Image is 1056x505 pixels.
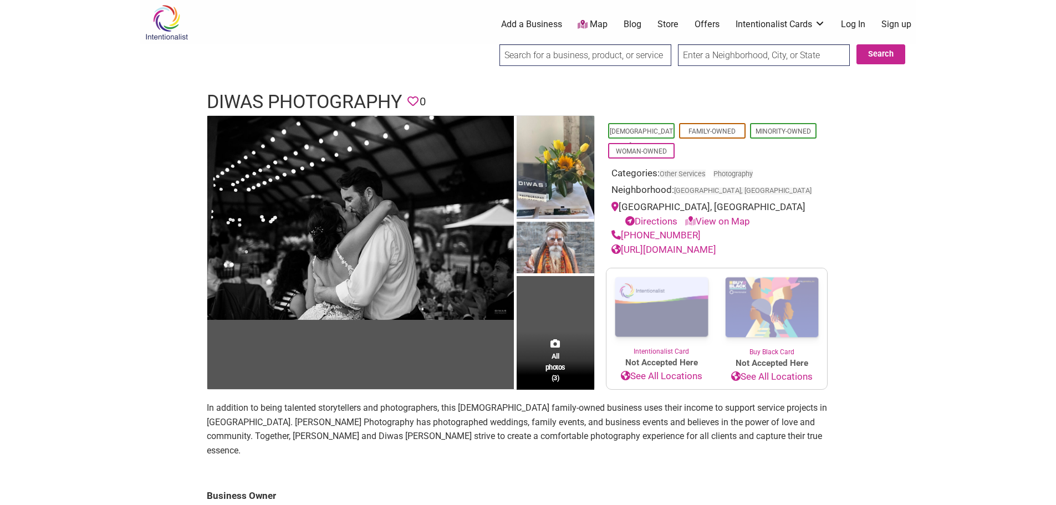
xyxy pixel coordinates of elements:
[678,44,850,66] input: Enter a Neighborhood, City, or State
[624,18,641,30] a: Blog
[657,18,679,30] a: Store
[610,127,673,150] a: [DEMOGRAPHIC_DATA]-Owned
[685,216,750,227] a: View on Map
[856,44,905,64] button: Search
[611,229,701,241] a: [PHONE_NUMBER]
[625,216,677,227] a: Directions
[881,18,911,30] a: Sign up
[611,200,822,228] div: [GEOGRAPHIC_DATA], [GEOGRAPHIC_DATA]
[756,127,811,135] a: Minority-Owned
[660,170,706,178] a: Other Services
[606,356,717,369] span: Not Accepted Here
[717,357,827,370] span: Not Accepted Here
[695,18,720,30] a: Offers
[420,93,426,110] span: 0
[207,401,850,457] p: In addition to being talented storytellers and photographers, this [DEMOGRAPHIC_DATA] family-owne...
[207,89,402,115] h1: DIWAS Photography
[499,44,671,66] input: Search for a business, product, or service
[606,369,717,384] a: See All Locations
[736,18,825,30] a: Intentionalist Cards
[717,268,827,357] a: Buy Black Card
[501,18,562,30] a: Add a Business
[140,4,193,40] img: Intentionalist
[713,170,753,178] a: Photography
[616,147,667,155] a: Woman-Owned
[674,187,812,195] span: [GEOGRAPHIC_DATA], [GEOGRAPHIC_DATA]
[578,18,608,31] a: Map
[606,268,717,356] a: Intentionalist Card
[545,351,565,382] span: All photos (3)
[611,244,716,255] a: [URL][DOMAIN_NAME]
[717,268,827,347] img: Buy Black Card
[717,370,827,384] a: See All Locations
[688,127,736,135] a: Family-Owned
[606,268,717,346] img: Intentionalist Card
[611,183,822,200] div: Neighborhood:
[841,18,865,30] a: Log In
[611,166,822,183] div: Categories:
